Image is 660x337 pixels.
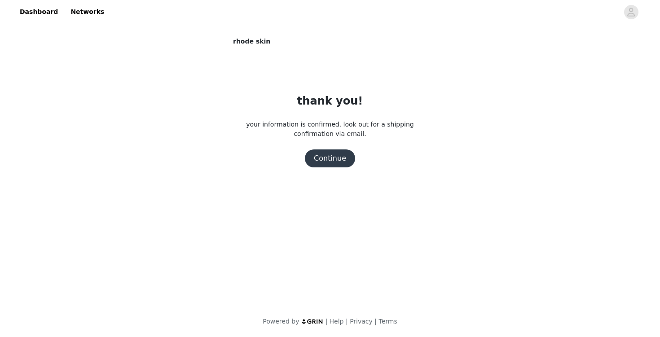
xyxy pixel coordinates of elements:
[233,120,427,139] p: your information is confirmed. look out for a shipping confirmation via email.
[378,318,397,325] a: Terms
[233,37,270,46] span: rhode skin
[627,5,635,19] div: avatar
[346,318,348,325] span: |
[65,2,110,22] a: Networks
[330,318,344,325] a: Help
[326,318,328,325] span: |
[350,318,373,325] a: Privacy
[305,149,355,167] button: Continue
[301,319,324,324] img: logo
[374,318,377,325] span: |
[263,318,299,325] span: Powered by
[14,2,63,22] a: Dashboard
[297,93,363,109] h1: thank you!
